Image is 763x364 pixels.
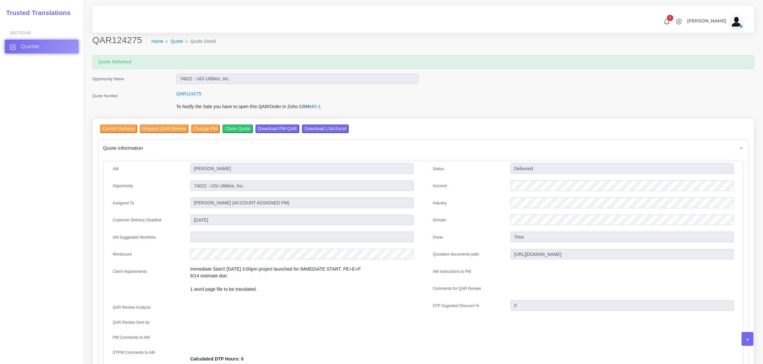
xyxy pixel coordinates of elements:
[113,217,162,223] label: Customer Delivery Deadline
[2,8,70,18] a: Trusted Translations
[171,103,423,114] div: To Notify the Sale you have to open this QAR/Order in Zoho CRM
[151,38,163,45] a: Home
[661,18,672,25] a: 1
[113,350,155,355] label: DTPM Comments to AM
[113,320,150,325] label: QAR Review Sent by
[100,124,137,133] input: Correct Delivery
[99,140,748,156] div: Quote information
[113,335,150,340] label: PM Comments to AM
[191,124,220,133] input: Change PM
[310,104,321,109] a: MO-1
[10,30,31,35] span: Sections
[433,217,446,223] label: Domain
[113,166,119,172] label: AM
[433,183,447,189] label: Account
[433,303,479,309] label: DTP Sugested Discount %
[433,286,481,291] label: Comments for QAR Review
[92,76,124,82] label: Opportunity Name
[687,19,726,23] span: [PERSON_NAME]
[5,40,79,53] a: Quotes
[433,269,471,274] label: AM instructions to PM
[190,356,244,361] b: Calculated DTP Hours: 0
[113,269,147,274] label: Client requirements
[92,93,118,99] label: Quote Number
[113,234,156,240] label: AM Suggested Workflow
[103,144,143,152] span: Quote information
[113,251,132,257] label: Wordcount
[433,200,447,206] label: Industry
[113,200,134,206] label: Assigned To
[140,124,188,133] input: Request QAR Review
[171,38,183,45] a: Quote
[92,35,147,46] h2: QAR124275
[684,15,745,28] a: [PERSON_NAME]avatar
[190,266,414,293] p: Immediate Start!! [DATE] 3:00pm project launched for IMMEDIATE START. PE+E+P 8/14 estimate due. 1...
[302,124,349,133] input: Download LSA Excel
[190,197,414,208] input: pm
[2,9,70,17] h2: Trusted Translations
[92,55,754,69] div: Quote Delivered
[255,124,299,133] input: Download PM QAR
[433,251,479,257] label: Quotation documents path
[113,305,151,310] label: QAR Review Analysis
[730,15,743,28] img: avatar
[176,91,201,96] a: QAR124275
[222,124,253,133] input: Clone Quote
[183,38,216,45] li: Quote Detail
[433,166,444,172] label: Status
[113,183,133,189] label: Opportunity
[433,234,444,240] label: Driver
[21,43,39,50] span: Quotes
[667,15,673,21] span: 1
